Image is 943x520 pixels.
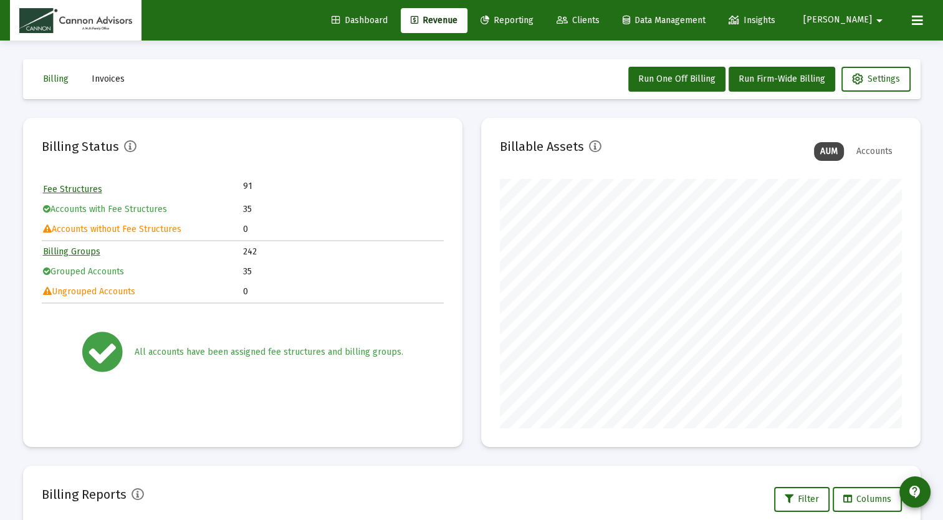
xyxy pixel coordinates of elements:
a: Billing Groups [43,246,100,257]
a: Reporting [471,8,543,33]
a: Revenue [401,8,467,33]
td: 242 [243,243,443,261]
span: Run One Off Billing [638,74,716,84]
td: Accounts with Fee Structures [43,200,242,219]
td: Ungrouped Accounts [43,282,242,301]
mat-icon: contact_support [907,484,922,499]
td: Grouped Accounts [43,262,242,281]
button: Run Firm-Wide Billing [729,67,835,92]
td: 0 [243,220,443,239]
button: [PERSON_NAME] [788,7,902,32]
span: Settings [852,74,900,84]
span: Dashboard [332,15,388,26]
td: 0 [243,282,443,301]
img: Dashboard [19,8,132,33]
td: Accounts without Fee Structures [43,220,242,239]
span: Run Firm-Wide Billing [739,74,825,84]
span: Filter [785,494,819,504]
span: Invoices [92,74,125,84]
button: Columns [833,487,902,512]
mat-icon: arrow_drop_down [872,8,887,33]
div: All accounts have been assigned fee structures and billing groups. [135,346,403,359]
span: Columns [843,494,891,504]
div: AUM [814,142,844,161]
a: Clients [547,8,610,33]
span: Reporting [481,15,534,26]
a: Data Management [613,8,716,33]
button: Billing [33,67,79,92]
button: Filter [774,487,830,512]
span: Billing [43,74,69,84]
h2: Billing Status [42,137,119,156]
span: Data Management [623,15,706,26]
h2: Billable Assets [500,137,584,156]
a: Fee Structures [43,184,102,195]
a: Insights [719,8,785,33]
span: Clients [557,15,600,26]
button: Settings [841,67,911,92]
td: 35 [243,200,443,219]
td: 35 [243,262,443,281]
span: Insights [729,15,775,26]
td: 91 [243,180,343,193]
h2: Billing Reports [42,484,127,504]
button: Invoices [82,67,135,92]
span: Revenue [411,15,457,26]
span: [PERSON_NAME] [803,15,872,26]
div: Accounts [850,142,899,161]
button: Run One Off Billing [628,67,725,92]
a: Dashboard [322,8,398,33]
